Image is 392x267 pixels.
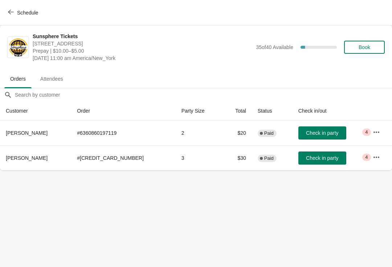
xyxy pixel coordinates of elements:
[33,47,252,54] span: Prepay | $10.00–$5.00
[33,40,252,47] span: [STREET_ADDRESS]
[298,151,346,165] button: Check in party
[71,101,176,121] th: Order
[15,88,392,101] input: Search by customer
[17,10,38,16] span: Schedule
[71,145,176,170] td: # [CREDIT_CARD_NUMBER]
[222,121,252,145] td: $20
[293,101,367,121] th: Check in/out
[365,154,368,160] span: 4
[264,130,274,136] span: Paid
[176,145,222,170] td: 3
[71,121,176,145] td: # 6360860197119
[252,101,293,121] th: Status
[4,6,44,19] button: Schedule
[344,41,385,54] button: Book
[306,130,338,136] span: Check in party
[176,121,222,145] td: 2
[176,101,222,121] th: Party Size
[306,155,338,161] span: Check in party
[6,130,48,136] span: [PERSON_NAME]
[33,54,252,62] span: [DATE] 11:00 am America/New_York
[34,72,69,85] span: Attendees
[256,44,293,50] span: 35 of 40 Available
[33,33,252,40] span: Sunsphere Tickets
[6,155,48,161] span: [PERSON_NAME]
[222,145,252,170] td: $30
[298,126,346,139] button: Check in party
[222,101,252,121] th: Total
[264,155,274,161] span: Paid
[8,37,29,57] img: Sunsphere Tickets
[359,44,370,50] span: Book
[365,129,368,135] span: 4
[4,72,32,85] span: Orders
